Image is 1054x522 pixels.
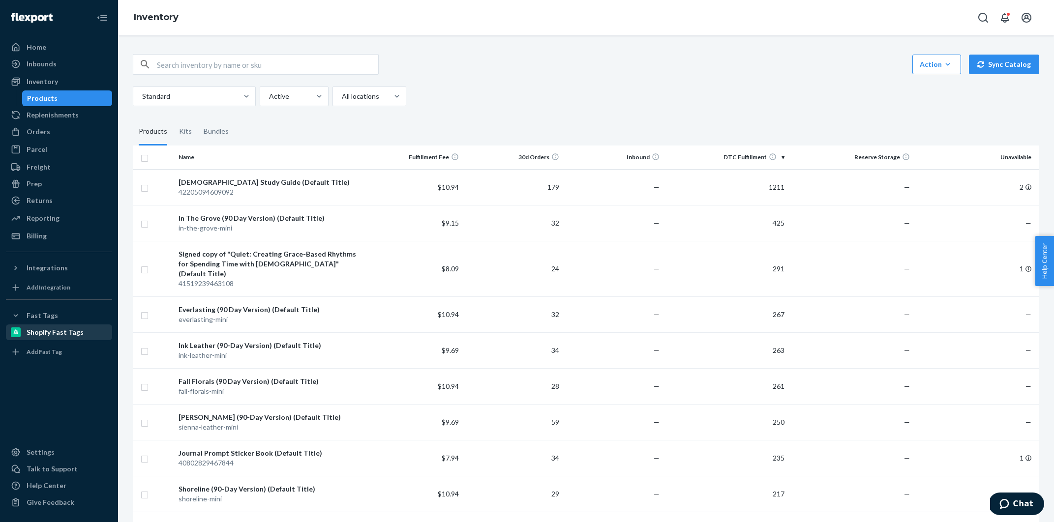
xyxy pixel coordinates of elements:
td: 1 [914,440,1039,476]
div: Signed copy of "Quiet: Creating Grace-Based Rhythms for Spending Time with [DEMOGRAPHIC_DATA]" (D... [179,249,359,279]
span: — [904,219,910,227]
div: Fast Tags [27,311,58,320]
td: 267 [663,296,789,332]
div: Journal Prompt Sticker Book (Default Title) [179,448,359,458]
span: — [654,454,660,462]
a: Add Fast Tag [6,344,112,360]
a: Replenishments [6,107,112,123]
input: Active [268,91,269,101]
span: — [654,418,660,426]
th: Name [175,145,362,169]
th: DTC Fulfillment [663,145,789,169]
span: — [904,454,910,462]
a: Home [6,39,112,55]
div: Everlasting (90 Day Version) (Default Title) [179,305,359,315]
td: 1211 [663,169,789,205]
input: Standard [141,91,142,101]
th: Fulfillment Fee [362,145,463,169]
div: 42205094609092 [179,187,359,197]
iframe: Opens a widget where you can chat to one of our agents [990,493,1044,517]
span: — [654,382,660,390]
div: Products [139,118,167,145]
div: Parcel [27,145,47,154]
td: 179 [463,169,563,205]
div: Integrations [27,263,68,273]
div: [DEMOGRAPHIC_DATA] Study Guide (Default Title) [179,177,359,187]
span: $8.09 [442,264,459,273]
div: Replenishments [27,110,79,120]
input: All locations [341,91,342,101]
a: Products [22,90,113,106]
span: — [904,346,910,354]
td: 59 [463,404,563,440]
button: Integrations [6,260,112,276]
button: Open notifications [995,8,1015,28]
div: Orders [27,127,50,137]
a: Returns [6,193,112,208]
span: $10.94 [438,382,459,390]
td: 217 [663,476,789,512]
div: Inbounds [27,59,57,69]
span: $10.94 [438,183,459,191]
div: Give Feedback [27,497,74,507]
button: Close Navigation [92,8,112,28]
span: $7.94 [442,454,459,462]
td: 28 [463,368,563,404]
a: Billing [6,228,112,244]
a: Parcel [6,142,112,157]
div: Settings [27,447,55,457]
span: — [904,382,910,390]
span: — [904,183,910,191]
td: 1 [914,241,1039,296]
div: [PERSON_NAME] (90-Day Version) (Default Title) [179,412,359,422]
span: — [904,418,910,426]
td: 291 [663,241,789,296]
button: Open account menu [1017,8,1036,28]
span: — [1025,346,1031,354]
div: Shoreline (90-Day Version) (Default Title) [179,484,359,494]
div: 41519239463108 [179,279,359,289]
button: Open Search Box [973,8,993,28]
button: Give Feedback [6,494,112,510]
button: Sync Catalog [969,55,1039,74]
ol: breadcrumbs [126,3,186,32]
div: shoreline-mini [179,494,359,504]
div: Reporting [27,213,60,223]
div: Returns [27,196,53,205]
td: 235 [663,440,789,476]
span: $10.94 [438,490,459,498]
div: In The Grove (90 Day Version) (Default Title) [179,213,359,223]
a: Reporting [6,210,112,226]
span: — [1025,490,1031,498]
span: — [654,490,660,498]
div: Action [920,59,954,69]
span: — [1025,219,1031,227]
a: Shopify Fast Tags [6,324,112,340]
div: Prep [27,179,42,189]
th: 30d Orders [463,145,563,169]
a: Orders [6,124,112,140]
td: 2 [914,169,1039,205]
button: Action [912,55,961,74]
span: $9.69 [442,346,459,354]
div: Ink Leather (90-Day Version) (Default Title) [179,341,359,350]
th: Reserve Storage [788,145,914,169]
a: Settings [6,444,112,460]
a: Inventory [6,74,112,89]
a: Inventory [134,12,179,23]
div: everlasting-mini [179,315,359,324]
div: Shopify Fast Tags [27,327,84,337]
span: $9.69 [442,418,459,426]
span: — [904,310,910,319]
span: — [1025,310,1031,319]
div: Add Integration [27,283,70,291]
button: Talk to Support [6,461,112,477]
td: 263 [663,332,789,368]
td: 425 [663,205,789,241]
div: Talk to Support [27,464,78,474]
td: 34 [463,332,563,368]
span: — [654,346,660,354]
div: in-the-grove-mini [179,223,359,233]
div: Home [27,42,46,52]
